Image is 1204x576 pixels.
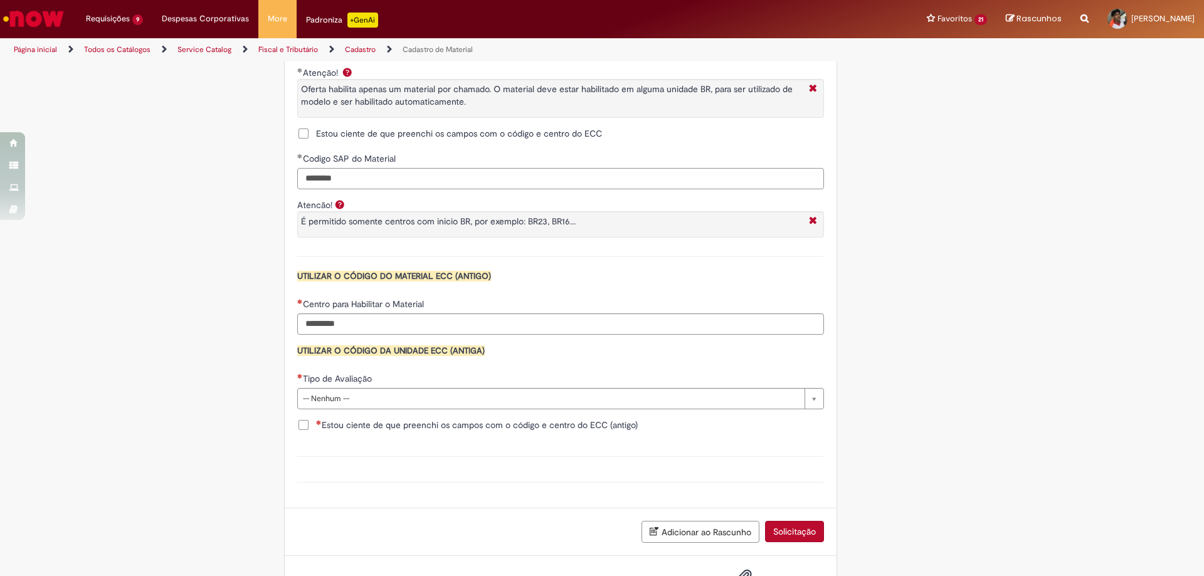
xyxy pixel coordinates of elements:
a: Rascunhos [1006,13,1062,25]
a: Cadastro de Material [403,45,473,55]
a: Cadastro [345,45,376,55]
span: Tipo de Avaliação [303,373,374,384]
span: UTILIZAR O CÓDIGO DA UNIDADE ECC (ANTIGA) [297,345,485,356]
span: 9 [132,14,143,25]
button: Adicionar ao Rascunho [642,521,759,543]
button: Solicitação [765,521,824,542]
span: [PERSON_NAME] [1131,13,1195,24]
i: Fechar More information Por question_atencao [806,215,820,228]
a: Todos os Catálogos [84,45,150,55]
input: Codigo SAP do Material [297,168,824,189]
span: Despesas Corporativas [162,13,249,25]
i: Fechar More information Por question_aten_o [806,83,820,96]
span: UTILIZAR O CÓDIGO DO MATERIAL ECC (ANTIGO) [297,271,491,281]
a: Fiscal e Tributário [258,45,318,55]
span: Codigo SAP do Material [303,153,398,164]
span: Favoritos [937,13,972,25]
img: ServiceNow [1,6,66,31]
span: Necessários [316,420,322,425]
span: -- Nenhum -- [303,389,798,409]
span: More [268,13,287,25]
span: Ajuda para Atenção! [340,67,355,77]
span: Estou ciente de que preenchi os campos com o código e centro do ECC (antigo) [316,419,638,431]
p: Oferta habilita apenas um material por chamado. O material deve estar habilitado em alguma unidad... [301,83,803,108]
span: Obrigatório Preenchido [297,154,303,159]
p: +GenAi [347,13,378,28]
span: 21 [974,14,987,25]
ul: Trilhas de página [9,38,793,61]
a: Service Catalog [177,45,231,55]
span: Atenção! [303,67,341,78]
p: É permitido somente centros com inicio BR, por exemplo: BR23, BR16... [301,215,803,228]
span: Obrigatório Preenchido [297,68,303,73]
input: Centro para Habilitar o Material [297,313,824,335]
div: Padroniza [306,13,378,28]
label: Atencão! [297,199,332,211]
span: Rascunhos [1017,13,1062,24]
span: Ajuda para Atencão! [332,199,347,209]
span: Centro para Habilitar o Material [303,298,426,310]
span: Requisições [86,13,130,25]
span: Necessários [297,374,303,379]
a: Página inicial [14,45,57,55]
span: Necessários [297,299,303,304]
span: Estou ciente de que preenchi os campos com o código e centro do ECC [316,127,602,140]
